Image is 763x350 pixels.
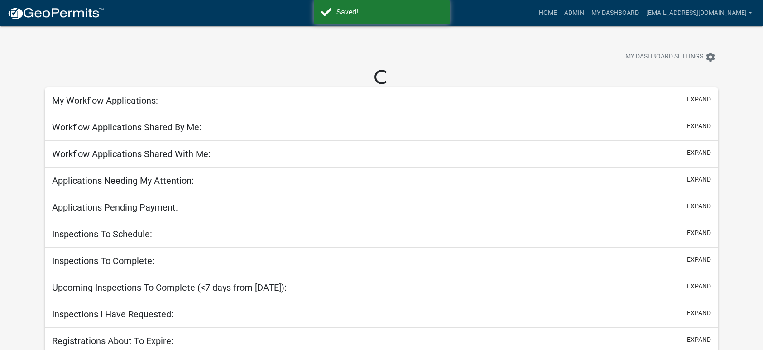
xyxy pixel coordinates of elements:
[618,48,723,66] button: My Dashboard Settingssettings
[535,5,561,22] a: Home
[625,52,703,62] span: My Dashboard Settings
[687,335,711,345] button: expand
[52,175,194,186] h5: Applications Needing My Attention:
[52,149,211,159] h5: Workflow Applications Shared With Me:
[52,202,178,213] h5: Applications Pending Payment:
[687,175,711,184] button: expand
[687,228,711,238] button: expand
[52,282,287,293] h5: Upcoming Inspections To Complete (<7 days from [DATE]):
[561,5,588,22] a: Admin
[687,95,711,104] button: expand
[336,7,443,18] div: Saved!
[52,122,202,133] h5: Workflow Applications Shared By Me:
[687,121,711,131] button: expand
[705,52,716,62] i: settings
[687,201,711,211] button: expand
[588,5,643,22] a: My Dashboard
[52,95,158,106] h5: My Workflow Applications:
[52,229,152,240] h5: Inspections To Schedule:
[52,336,173,346] h5: Registrations About To Expire:
[687,255,711,264] button: expand
[687,148,711,158] button: expand
[643,5,756,22] a: [EMAIL_ADDRESS][DOMAIN_NAME]
[52,255,154,266] h5: Inspections To Complete:
[687,308,711,318] button: expand
[687,282,711,291] button: expand
[52,309,173,320] h5: Inspections I Have Requested:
